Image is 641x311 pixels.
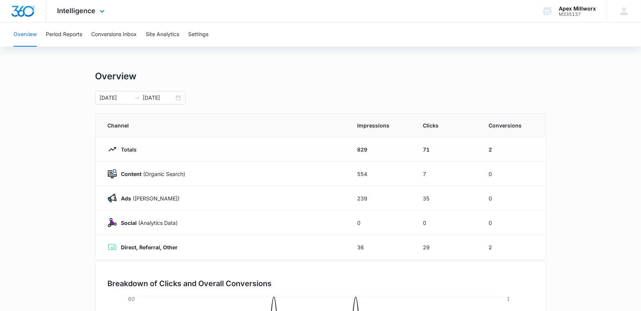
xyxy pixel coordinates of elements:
[480,235,546,259] td: 2
[108,194,117,203] img: Ads
[117,194,180,202] p: ([PERSON_NAME])
[414,186,480,211] td: 35
[128,296,135,302] tspan: 60
[414,211,480,235] td: 0
[121,244,178,250] strong: Direct, Referral, Other
[188,23,208,47] button: Settings
[14,23,37,47] button: Overview
[46,23,82,47] button: Period Reports
[91,23,137,47] button: Conversions Inbox
[348,186,414,211] td: 239
[414,137,480,162] td: 71
[489,121,534,129] span: Conversions
[134,95,140,101] span: to
[348,162,414,186] td: 554
[348,211,414,235] td: 0
[134,95,140,101] span: swap-right
[100,94,131,102] input: Start date
[559,12,596,17] div: account id
[108,121,339,129] span: Channel
[507,296,510,302] tspan: 1
[480,137,546,162] td: 2
[108,169,117,178] img: Content
[121,171,142,177] strong: Content
[480,211,546,235] td: 0
[423,121,471,129] span: Clicks
[121,220,137,226] strong: Social
[414,162,480,186] td: 7
[480,162,546,186] td: 0
[95,71,137,82] h1: Overview
[117,219,178,227] p: (Analytics Data)
[348,235,414,259] td: 36
[117,170,186,178] p: (Organic Search)
[57,7,96,15] span: Intelligence
[117,146,137,153] p: Totals
[559,6,596,12] div: account name
[414,235,480,259] td: 29
[143,94,174,102] input: End date
[121,195,131,202] strong: Ads
[357,121,405,129] span: Impressions
[480,186,546,211] td: 0
[146,23,179,47] button: Site Analytics
[348,137,414,162] td: 829
[108,278,272,289] h3: Breakdown of Clicks and Overall Conversions
[108,218,117,227] img: Social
